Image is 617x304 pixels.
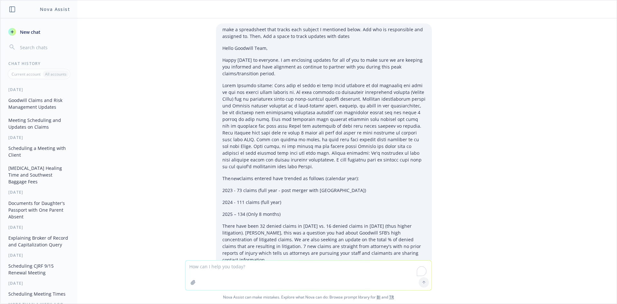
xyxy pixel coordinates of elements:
button: Meeting Scheduling and Updates on Claims [6,115,72,132]
p: make a spreadsheet that tracks each subject I mentioned below. Add who is responsible and assigne... [222,26,425,40]
p: Current account [12,71,40,77]
div: [DATE] [1,225,77,230]
button: New chat [6,26,72,38]
span: New chat [19,29,40,35]
div: [DATE] [1,281,77,286]
div: [DATE] [1,135,77,140]
button: Scheduling a Meeting with Client [6,143,72,160]
p: Happy [DATE] to everyone. I am enclosing updates for all of you to make sure we are keeping you i... [222,57,425,77]
p: Hello Goodwill Team, [222,45,425,51]
p: 2025 – 134 (Only 8 months) [222,211,425,217]
span: Nova Assist can make mistakes. Explore what Nova can do: Browse prompt library for and [3,290,614,304]
em: new [230,175,239,181]
p: 2023 - 73 claims (full year - post merger with [GEOGRAPHIC_DATA]) [222,187,425,194]
a: BI [377,294,380,300]
button: Scheduling CJRF 9/15 Renewal Meeting [6,261,72,278]
textarea: To enrich screen reader interactions, please activate Accessibility in Grammarly extension settings [185,261,432,290]
button: Scheduling Meeting Times [6,289,72,299]
button: Goodwill Claims and Risk Management Updates [6,95,72,112]
div: Chat History [1,61,77,66]
input: Search chats [19,43,70,52]
div: [DATE] [1,189,77,195]
p: There have been 32 denied claims in [DATE] vs. 16 denied claims in [DATE] (thus higher litigation... [222,223,425,263]
p: All accounts [45,71,67,77]
button: Explaining Broker of Record and Capitalization Query [6,233,72,250]
button: [MEDICAL_DATA] Healing Time and Southwest Baggage Fees [6,163,72,187]
div: [DATE] [1,87,77,92]
p: The claims entered have trended as follows (calendar year): [222,175,425,182]
p: 2024 - 111 claims (full year) [222,199,425,206]
p: Lorem Ipsumdo sitame: Cons adip el seddo ei temp Incid utlabore et dol magnaaliq eni admi ve qui ... [222,82,425,170]
a: TR [389,294,394,300]
button: Documents for Daughter's Passport with One Parent Absent [6,198,72,222]
div: [DATE] [1,253,77,258]
h1: Nova Assist [40,6,70,13]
